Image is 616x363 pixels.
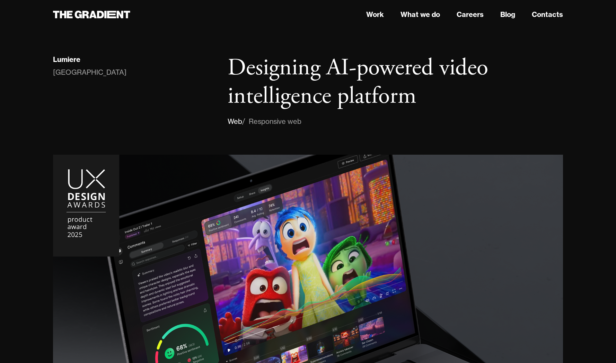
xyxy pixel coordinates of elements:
[457,9,484,20] a: Careers
[532,9,563,20] a: Contacts
[228,116,242,127] div: Web
[401,9,440,20] a: What we do
[228,54,563,110] h1: Designing AI-powered video intelligence platform
[53,67,126,78] div: [GEOGRAPHIC_DATA]
[242,116,301,127] div: / Responsive web
[53,55,80,64] div: Lumiere
[366,9,384,20] a: Work
[500,9,515,20] a: Blog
